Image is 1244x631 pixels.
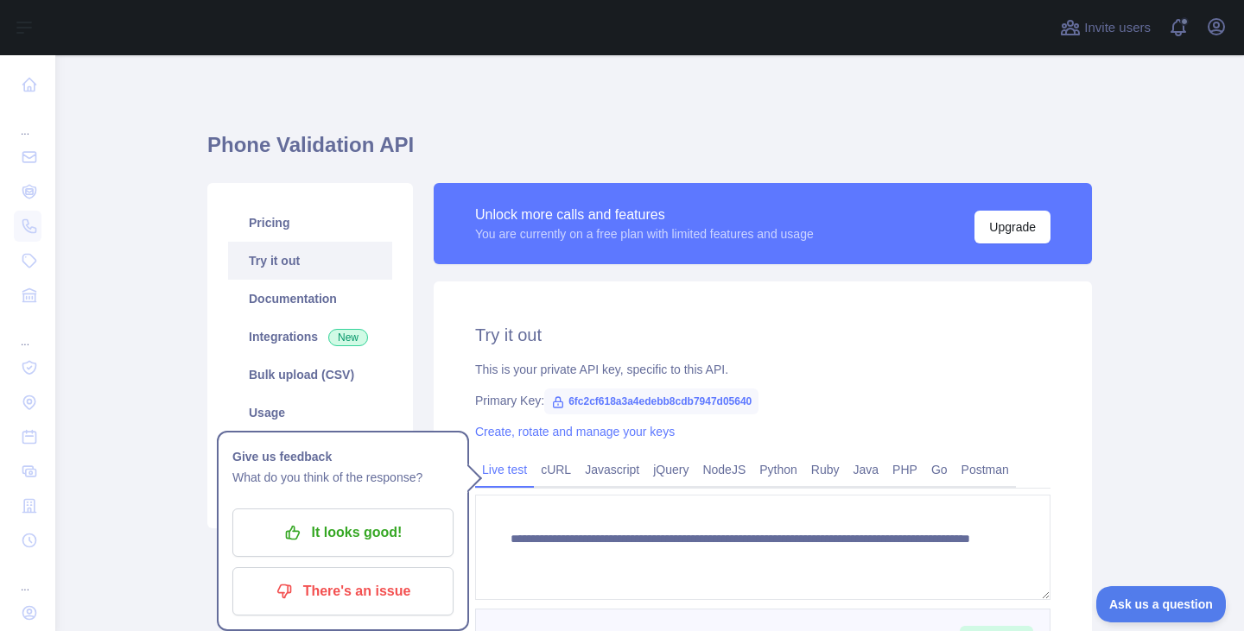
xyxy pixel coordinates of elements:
[14,314,41,349] div: ...
[328,329,368,346] span: New
[228,318,392,356] a: Integrations New
[847,456,886,483] a: Java
[232,508,454,557] button: It looks good!
[14,559,41,594] div: ...
[646,456,695,483] a: jQuery
[475,361,1050,378] div: This is your private API key, specific to this API.
[228,280,392,318] a: Documentation
[228,242,392,280] a: Try it out
[232,467,454,488] p: What do you think of the response?
[1057,14,1154,41] button: Invite users
[885,456,924,483] a: PHP
[232,446,454,467] h1: Give us feedback
[544,388,758,414] span: 6fc2cf618a3a4edebb8cdb7947d05640
[228,204,392,242] a: Pricing
[804,456,847,483] a: Ruby
[475,205,814,225] div: Unlock more calls and features
[578,456,646,483] a: Javascript
[475,456,534,483] a: Live test
[475,392,1050,409] div: Primary Key:
[228,356,392,394] a: Bulk upload (CSV)
[752,456,804,483] a: Python
[245,577,441,606] p: There's an issue
[955,456,1016,483] a: Postman
[245,518,441,547] p: It looks good!
[207,131,1092,173] h1: Phone Validation API
[534,456,578,483] a: cURL
[1084,18,1151,38] span: Invite users
[14,104,41,138] div: ...
[232,567,454,615] button: There's an issue
[974,211,1050,243] button: Upgrade
[228,394,392,432] a: Usage
[475,323,1050,347] h2: Try it out
[924,456,955,483] a: Go
[475,225,814,243] div: You are currently on a free plan with limited features and usage
[475,425,675,439] a: Create, rotate and manage your keys
[1096,586,1227,622] iframe: Toggle Customer Support
[695,456,752,483] a: NodeJS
